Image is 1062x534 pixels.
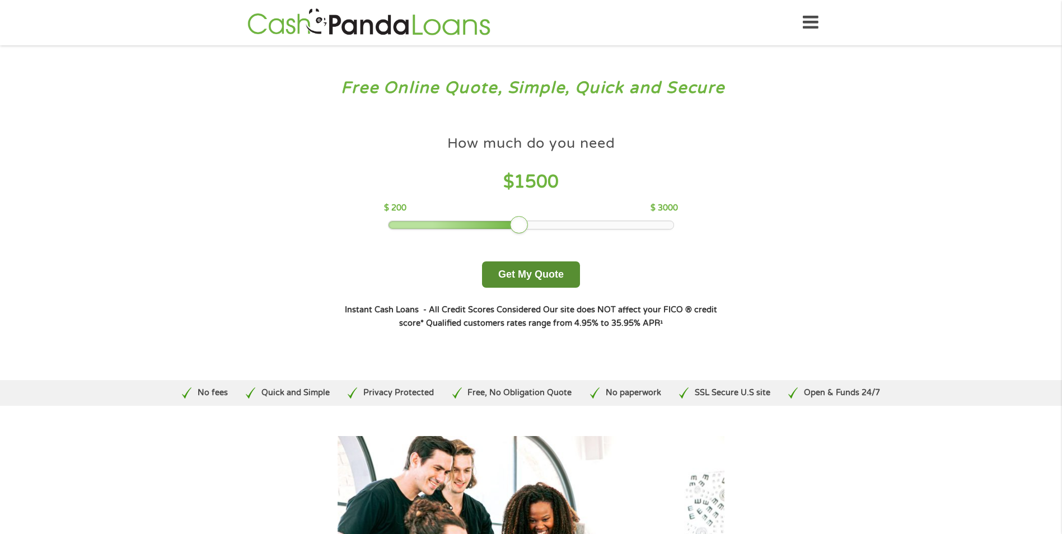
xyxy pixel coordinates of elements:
[384,202,406,214] p: $ 200
[261,387,330,399] p: Quick and Simple
[467,387,572,399] p: Free, No Obligation Quote
[198,387,228,399] p: No fees
[32,78,1030,99] h3: Free Online Quote, Simple, Quick and Secure
[426,318,663,328] strong: Qualified customers rates range from 4.95% to 35.95% APR¹
[695,387,770,399] p: SSL Secure U.S site
[606,387,661,399] p: No paperwork
[447,134,615,153] h4: How much do you need
[399,305,717,328] strong: Our site does NOT affect your FICO ® credit score*
[363,387,434,399] p: Privacy Protected
[804,387,880,399] p: Open & Funds 24/7
[244,7,494,39] img: GetLoanNow Logo
[384,171,678,194] h4: $
[651,202,678,214] p: $ 3000
[514,171,559,193] span: 1500
[482,261,580,288] button: Get My Quote
[345,305,541,315] strong: Instant Cash Loans - All Credit Scores Considered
